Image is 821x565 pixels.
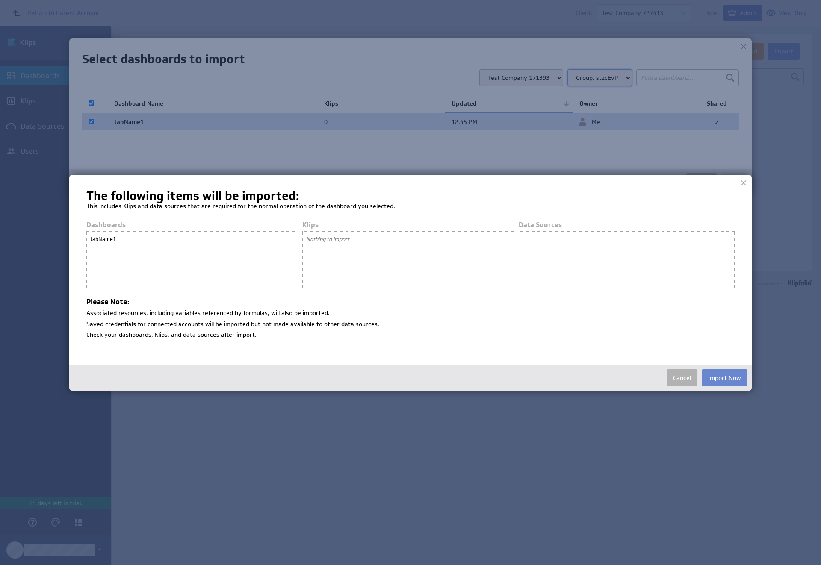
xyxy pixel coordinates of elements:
[86,200,735,212] p: This includes Klips and data sources that are required for the normal operation of the dashboard ...
[519,221,735,232] div: Data Sources
[86,221,302,232] div: Dashboards
[89,233,296,245] div: tabName1
[86,192,735,200] h1: The following items will be imported:
[304,233,512,245] div: Nothing to import
[667,369,697,386] button: Cancel
[86,318,735,329] li: Saved credentials for connected accounts will be imported but not made available to other data so...
[86,298,735,306] h4: Please Note:
[302,221,518,232] div: Klips
[702,369,747,386] button: Import Now
[86,306,735,318] li: Associated resources, including variables referenced by formulas, will also be imported.
[86,328,735,339] li: Check your dashboards, Klips, and data sources after import.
